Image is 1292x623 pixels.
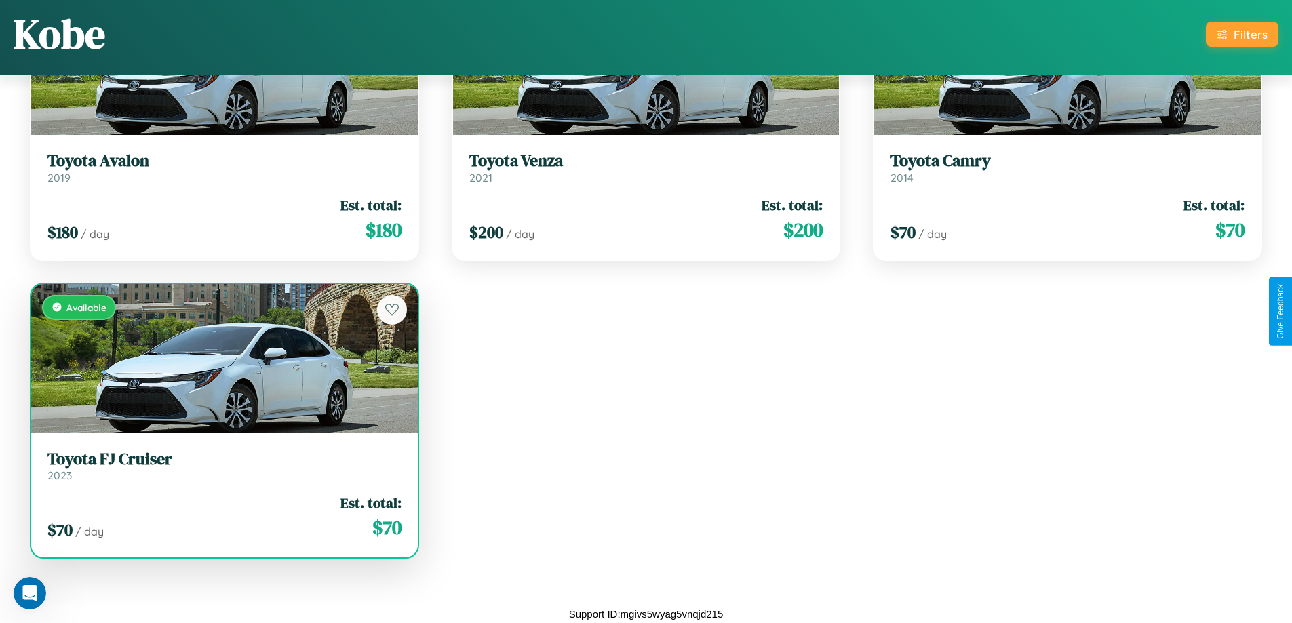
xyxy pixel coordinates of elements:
[890,151,1245,171] h3: Toyota Camry
[469,171,492,184] span: 2021
[340,493,402,513] span: Est. total:
[762,195,823,215] span: Est. total:
[890,151,1245,184] a: Toyota Camry2014
[890,171,914,184] span: 2014
[918,227,947,241] span: / day
[890,221,916,243] span: $ 70
[75,525,104,538] span: / day
[783,216,823,243] span: $ 200
[469,151,823,184] a: Toyota Venza2021
[340,195,402,215] span: Est. total:
[372,514,402,541] span: $ 70
[47,449,402,483] a: Toyota FJ Cruiser2023
[47,151,402,171] h3: Toyota Avalon
[469,151,823,171] h3: Toyota Venza
[14,577,46,609] iframe: Intercom live chat
[47,519,73,541] span: $ 70
[47,151,402,184] a: Toyota Avalon2019
[47,221,78,243] span: $ 180
[47,171,71,184] span: 2019
[366,216,402,243] span: $ 180
[506,227,534,241] span: / day
[1276,284,1285,339] div: Give Feedback
[1234,27,1268,41] div: Filters
[1206,22,1278,47] button: Filters
[14,6,105,62] h1: Kobe
[1183,195,1245,215] span: Est. total:
[81,227,109,241] span: / day
[1215,216,1245,243] span: $ 70
[469,221,503,243] span: $ 200
[47,449,402,469] h3: Toyota FJ Cruiser
[569,605,724,623] p: Support ID: mgivs5wyag5vnqjd215
[47,468,72,482] span: 2023
[66,302,106,313] span: Available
